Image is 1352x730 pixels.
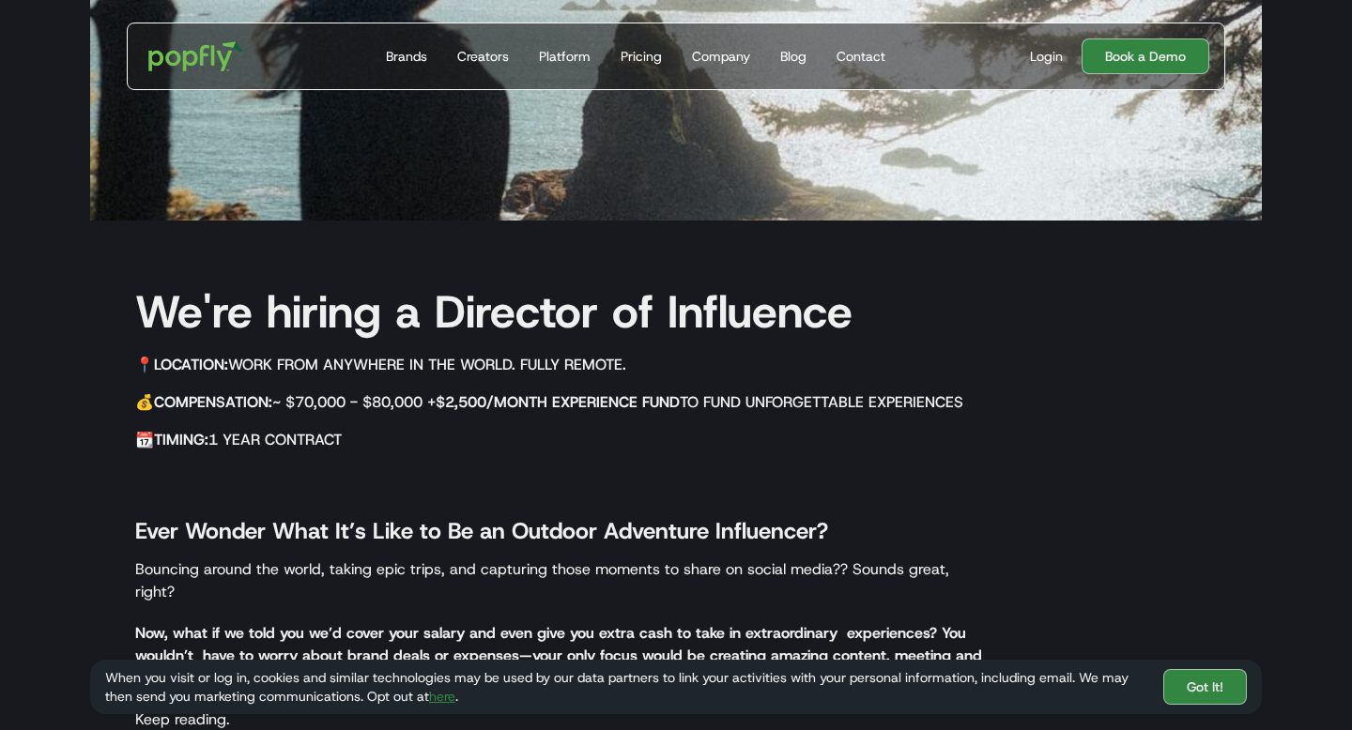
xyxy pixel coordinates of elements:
[154,392,272,412] strong: Compensation:
[773,23,814,89] a: Blog
[135,391,991,414] h5: 💰 ~ $70,000 - $80,000 + to fund unforgettable experiences
[829,23,893,89] a: Contact
[135,623,982,688] strong: Now, what if we told you we’d cover your salary and even give you extra cash to take in extraordi...
[621,47,662,66] div: Pricing
[457,47,509,66] div: Creators
[135,558,991,603] p: Bouncing around the world, taking epic trips, and capturing those moments to share on social medi...
[436,392,680,412] strong: $2,500/month Experience Fund
[135,284,991,339] h1: We're hiring a Director of Influence
[378,23,435,89] a: Brands
[386,47,427,66] div: Brands
[613,23,669,89] a: Pricing
[154,355,228,374] strong: Location:
[1022,47,1070,66] a: Login
[154,430,208,449] strong: Timing:
[135,354,991,376] h5: 📍 Work from anywhere in the world. Fully remote.
[539,47,591,66] div: Platform
[1082,38,1209,74] a: Book a Demo
[1163,669,1247,705] a: Got It!
[135,516,828,546] strong: Ever Wonder What It’s Like to Be an Outdoor Adventure Influencer?
[135,28,256,84] a: home
[135,463,991,485] p: ‍
[135,429,991,451] h5: 📆 1 year contract
[1030,47,1063,66] div: Login
[684,23,758,89] a: Company
[105,668,1148,706] div: When you visit or log in, cookies and similar technologies may be used by our data partners to li...
[837,47,885,66] div: Contact
[692,47,750,66] div: Company
[780,47,807,66] div: Blog
[531,23,598,89] a: Platform
[450,23,516,89] a: Creators
[429,688,455,705] a: here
